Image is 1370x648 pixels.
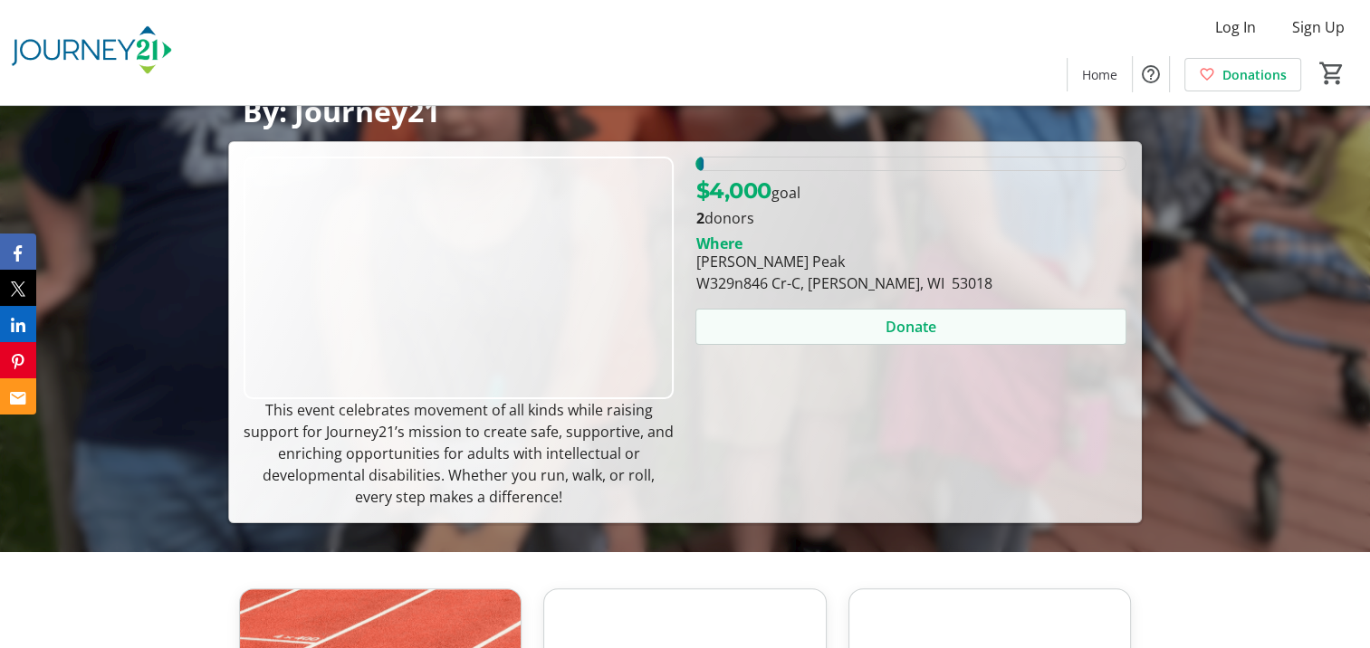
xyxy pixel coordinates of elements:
div: Where [695,236,742,251]
p: goal [695,175,800,207]
button: Donate [695,309,1126,345]
span: $4,000 [695,177,771,204]
p: By: Journey21 [243,95,1127,127]
a: Donations [1184,58,1301,91]
div: 1.875% of fundraising goal reached [695,157,1126,171]
div: W329n846 Cr-C, [PERSON_NAME], WI 53018 [695,272,992,294]
button: Sign Up [1278,13,1359,42]
button: Log In [1201,13,1270,42]
a: Home [1068,58,1132,91]
div: [PERSON_NAME] Peak [695,251,992,272]
span: Log In [1215,16,1256,38]
p: donors [695,207,1126,229]
img: Journey21's Logo [11,7,172,98]
img: Campaign CTA Media Photo [244,157,674,398]
button: Help [1133,56,1169,92]
b: 2 [695,208,704,228]
span: Home [1082,65,1117,84]
span: Donations [1222,65,1287,84]
span: Donate [886,316,936,338]
button: Cart [1316,57,1348,90]
span: Sign Up [1292,16,1345,38]
p: This event celebrates movement of all kinds while raising support for Journey21’s mission to crea... [244,399,674,508]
